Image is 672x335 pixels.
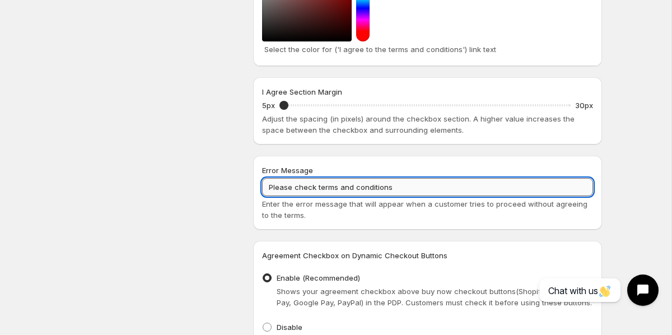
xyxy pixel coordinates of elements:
[262,114,575,134] span: Adjust the spacing (in pixels) around the checkbox section. A higher value increases the space be...
[277,273,360,282] span: Enable (Recommended)
[262,100,275,111] p: 5px
[575,100,593,111] p: 30px
[262,250,593,261] h3: Agreement Checkbox on Dynamic Checkout Buttons
[277,287,592,307] span: Shows your agreement checkbox above buy now checkout buttons(Shopify Pay, Apple Pay, Google Pay, ...
[264,44,591,55] p: Select the color for ('I agree to the terms and conditions') link text
[262,199,587,220] span: Enter the error message that will appear when a customer tries to proceed without agreeing to the...
[277,323,302,332] span: Disable
[262,87,342,96] span: I Agree Section Margin
[262,166,313,175] span: Error Message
